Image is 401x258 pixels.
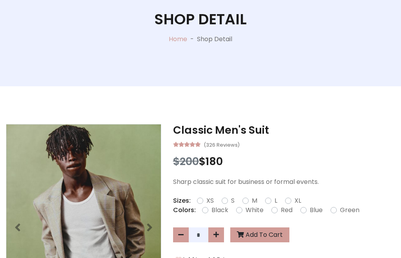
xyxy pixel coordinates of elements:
[206,154,223,169] span: 180
[310,205,323,215] label: Blue
[154,11,247,28] h1: Shop Detail
[252,196,257,205] label: M
[173,177,395,187] p: Sharp classic suit for business or formal events.
[294,196,301,205] label: XL
[169,35,187,44] a: Home
[206,196,214,205] label: XS
[173,196,191,205] p: Sizes:
[230,227,289,242] button: Add To Cart
[197,35,232,44] p: Shop Detail
[173,154,199,169] span: $200
[231,196,235,205] label: S
[173,124,395,136] h3: Classic Men's Suit
[211,205,228,215] label: Black
[246,205,264,215] label: White
[204,140,240,149] small: (326 Reviews)
[281,205,293,215] label: Red
[275,196,277,205] label: L
[187,35,197,44] p: -
[173,155,395,168] h3: $
[340,205,359,215] label: Green
[173,205,196,215] p: Colors:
